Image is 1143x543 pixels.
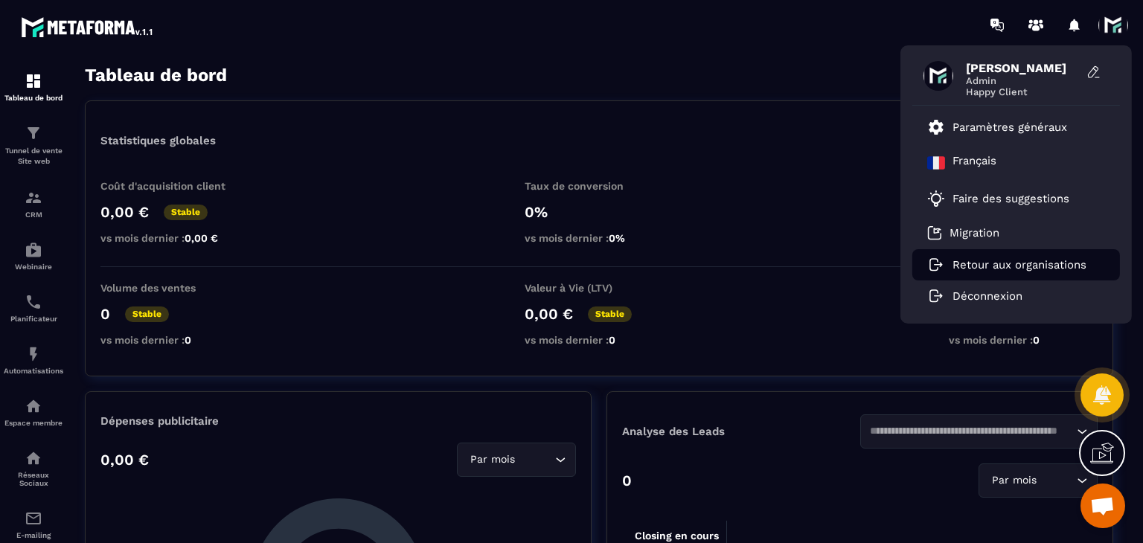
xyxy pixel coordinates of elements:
[927,118,1067,136] a: Paramètres généraux
[125,306,169,322] p: Stable
[100,334,249,346] p: vs mois dernier :
[467,452,518,468] span: Par mois
[100,451,149,469] p: 0,00 €
[860,414,1098,449] div: Search for option
[952,192,1069,205] p: Faire des suggestions
[25,189,42,207] img: formation
[4,334,63,386] a: automationsautomationsAutomatisations
[966,86,1078,97] span: Happy Client
[100,232,249,244] p: vs mois dernier :
[927,258,1086,271] a: Retour aux organisations
[950,226,999,240] p: Migration
[4,531,63,539] p: E-mailing
[952,121,1067,134] p: Paramètres généraux
[952,289,1022,303] p: Déconnexion
[1040,472,1073,489] input: Search for option
[952,258,1086,271] p: Retour aux organisations
[622,425,860,438] p: Analyse des Leads
[518,452,551,468] input: Search for option
[525,232,673,244] p: vs mois dernier :
[100,203,149,221] p: 0,00 €
[25,510,42,527] img: email
[525,203,673,221] p: 0%
[966,75,1078,86] span: Admin
[4,94,63,102] p: Tableau de bord
[952,154,996,172] p: Français
[25,293,42,311] img: scheduler
[4,419,63,427] p: Espace membre
[4,230,63,282] a: automationsautomationsWebinaire
[988,472,1040,489] span: Par mois
[927,225,999,240] a: Migration
[609,232,625,244] span: 0%
[100,414,576,428] p: Dépenses publicitaire
[4,113,63,178] a: formationformationTunnel de vente Site web
[25,241,42,259] img: automations
[525,282,673,294] p: Valeur à Vie (LTV)
[588,306,632,322] p: Stable
[100,180,249,192] p: Coût d'acquisition client
[525,305,573,323] p: 0,00 €
[927,190,1086,208] a: Faire des suggestions
[100,305,110,323] p: 0
[21,13,155,40] img: logo
[609,334,615,346] span: 0
[4,315,63,323] p: Planificateur
[4,367,63,375] p: Automatisations
[635,530,719,542] tspan: Closing en cours
[1080,483,1125,528] a: Ouvrir le chat
[4,146,63,167] p: Tunnel de vente Site web
[185,334,191,346] span: 0
[4,61,63,113] a: formationformationTableau de bord
[4,438,63,498] a: social-networksocial-networkRéseaux Sociaux
[100,282,249,294] p: Volume des ventes
[25,397,42,415] img: automations
[622,472,632,489] p: 0
[870,423,1074,440] input: Search for option
[949,334,1098,346] p: vs mois dernier :
[25,72,42,90] img: formation
[4,263,63,271] p: Webinaire
[525,180,673,192] p: Taux de conversion
[457,443,576,477] div: Search for option
[4,178,63,230] a: formationformationCRM
[525,334,673,346] p: vs mois dernier :
[4,386,63,438] a: automationsautomationsEspace membre
[979,463,1098,498] div: Search for option
[85,65,227,86] h3: Tableau de bord
[25,124,42,142] img: formation
[4,471,63,487] p: Réseaux Sociaux
[966,61,1078,75] span: [PERSON_NAME]
[4,282,63,334] a: schedulerschedulerPlanificateur
[185,232,218,244] span: 0,00 €
[25,449,42,467] img: social-network
[1033,334,1040,346] span: 0
[164,205,208,220] p: Stable
[25,345,42,363] img: automations
[100,134,216,147] p: Statistiques globales
[4,211,63,219] p: CRM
